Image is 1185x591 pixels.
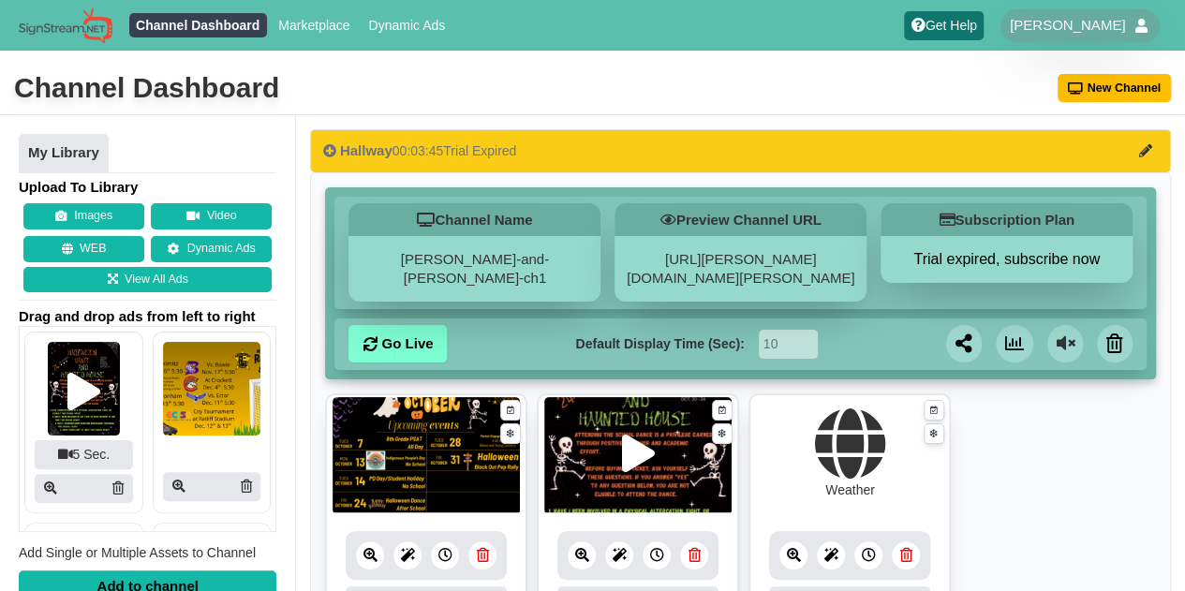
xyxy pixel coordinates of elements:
a: Get Help [904,11,984,40]
h5: Channel Name [348,203,600,236]
span: Trial Expired [443,143,516,158]
div: 00:03:45 [323,141,516,160]
div: [PERSON_NAME]-and-[PERSON_NAME]-ch1 [348,236,600,302]
div: Weather [825,480,875,500]
img: Sign Stream.NET [19,7,112,44]
span: Add Single or Multiple Assets to Channel [19,545,256,560]
span: Drag and drop ads from left to right [19,307,276,326]
a: Marketplace [272,13,357,37]
a: Dynamic Ads [362,13,452,37]
h4: Upload To Library [19,178,276,197]
a: Dynamic Ads [151,236,272,262]
label: Default Display Time (Sec): [575,334,744,354]
a: Channel Dashboard [129,13,267,37]
button: Video [151,203,272,229]
img: P250x250 image processing20251008 2065718 154ttm4 [163,342,261,436]
a: View All Ads [23,267,272,293]
iframe: Chat Widget [864,389,1185,591]
img: 1262.783 kb [333,397,520,514]
div: Channel Dashboard [14,69,279,107]
input: Seconds [759,330,818,359]
button: Trial expired, subscribe now [881,250,1133,269]
div: 5 Sec. [35,440,133,469]
img: Screenshot25020251010 2243682 19rsjye [48,342,120,436]
a: My Library [19,134,109,173]
h5: Subscription Plan [881,203,1133,236]
button: WEB [23,236,144,262]
button: New Channel [1058,74,1172,102]
a: [URL][PERSON_NAME][DOMAIN_NAME][PERSON_NAME] [627,251,854,286]
button: Images [23,203,144,229]
span: [PERSON_NAME] [1010,16,1125,35]
span: Hallway [340,142,393,158]
a: Go Live [348,325,447,362]
h5: Preview Channel URL [615,203,867,236]
button: Hallway00:03:45Trial Expired [310,129,1171,172]
img: Screenshot25020251010 2243682 19rsjye [544,397,732,514]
